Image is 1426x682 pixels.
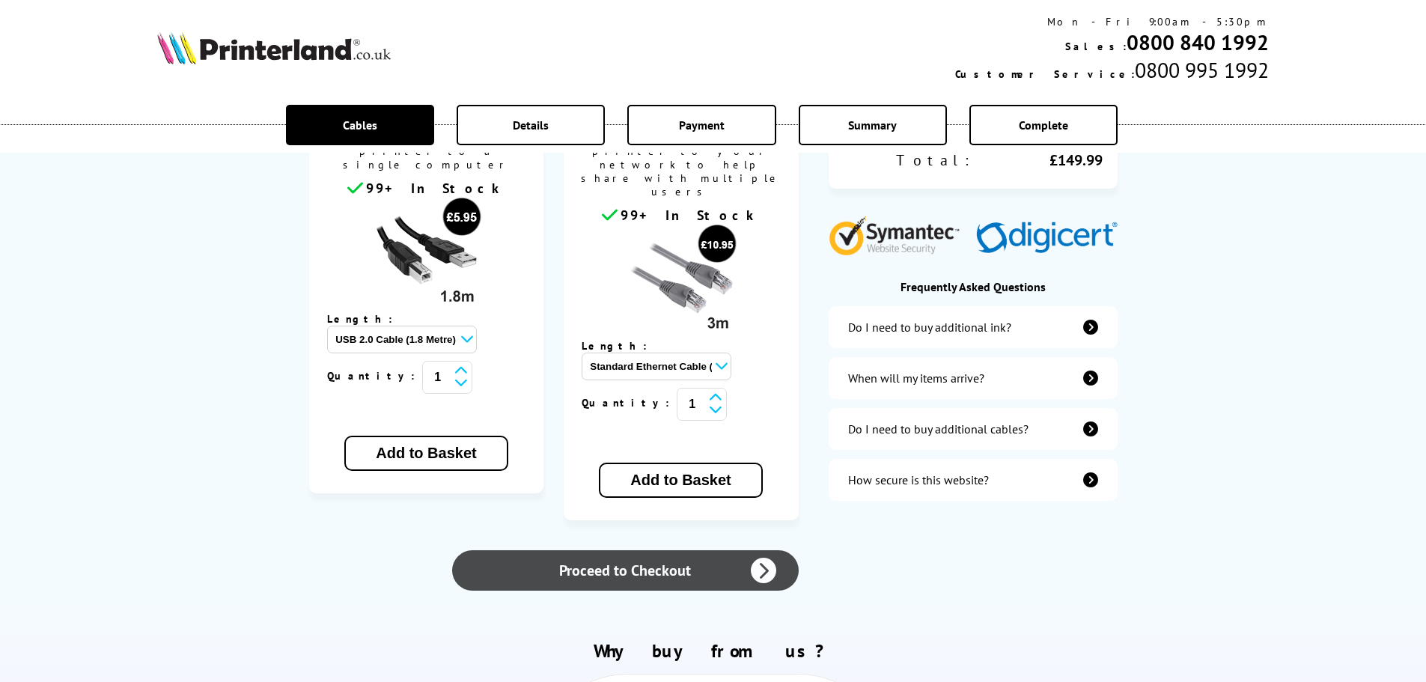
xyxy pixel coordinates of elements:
[829,213,970,255] img: Symantec Website Security
[955,15,1269,28] div: Mon - Fri 9:00am - 5:30pm
[848,421,1029,436] div: Do I need to buy additional cables?
[370,197,482,309] img: usb cable
[679,118,725,133] span: Payment
[848,472,989,487] div: How secure is this website?
[327,369,422,383] span: Quantity:
[157,639,1270,663] h2: Why buy from us?
[976,222,1118,255] img: Digicert
[829,279,1118,294] div: Frequently Asked Questions
[1127,28,1269,56] a: 0800 840 1992
[157,31,391,64] img: Printerland Logo
[366,180,505,197] span: 99+ In Stock
[848,118,897,133] span: Summary
[829,459,1118,501] a: secure-website
[582,339,662,353] span: Length:
[327,312,407,326] span: Length:
[848,371,984,386] div: When will my items arrive?
[848,320,1011,335] div: Do I need to buy additional ink?
[1065,40,1127,53] span: Sales:
[625,224,737,336] img: Ethernet cable
[973,150,1103,170] div: £149.99
[955,67,1135,81] span: Customer Service:
[1019,118,1068,133] span: Complete
[513,118,549,133] span: Details
[1135,56,1269,84] span: 0800 995 1992
[344,436,508,471] button: Add to Basket
[571,127,791,206] span: Connects your printer to your network to help share with multiple users
[317,127,537,179] span: Connects your printer to a single computer
[829,408,1118,450] a: additional-cables
[343,118,377,133] span: Cables
[844,150,973,170] div: Total:
[452,550,798,591] a: Proceed to Checkout
[829,306,1118,348] a: additional-ink
[599,463,762,498] button: Add to Basket
[829,357,1118,399] a: items-arrive
[582,396,677,409] span: Quantity:
[621,207,760,224] span: 99+ In Stock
